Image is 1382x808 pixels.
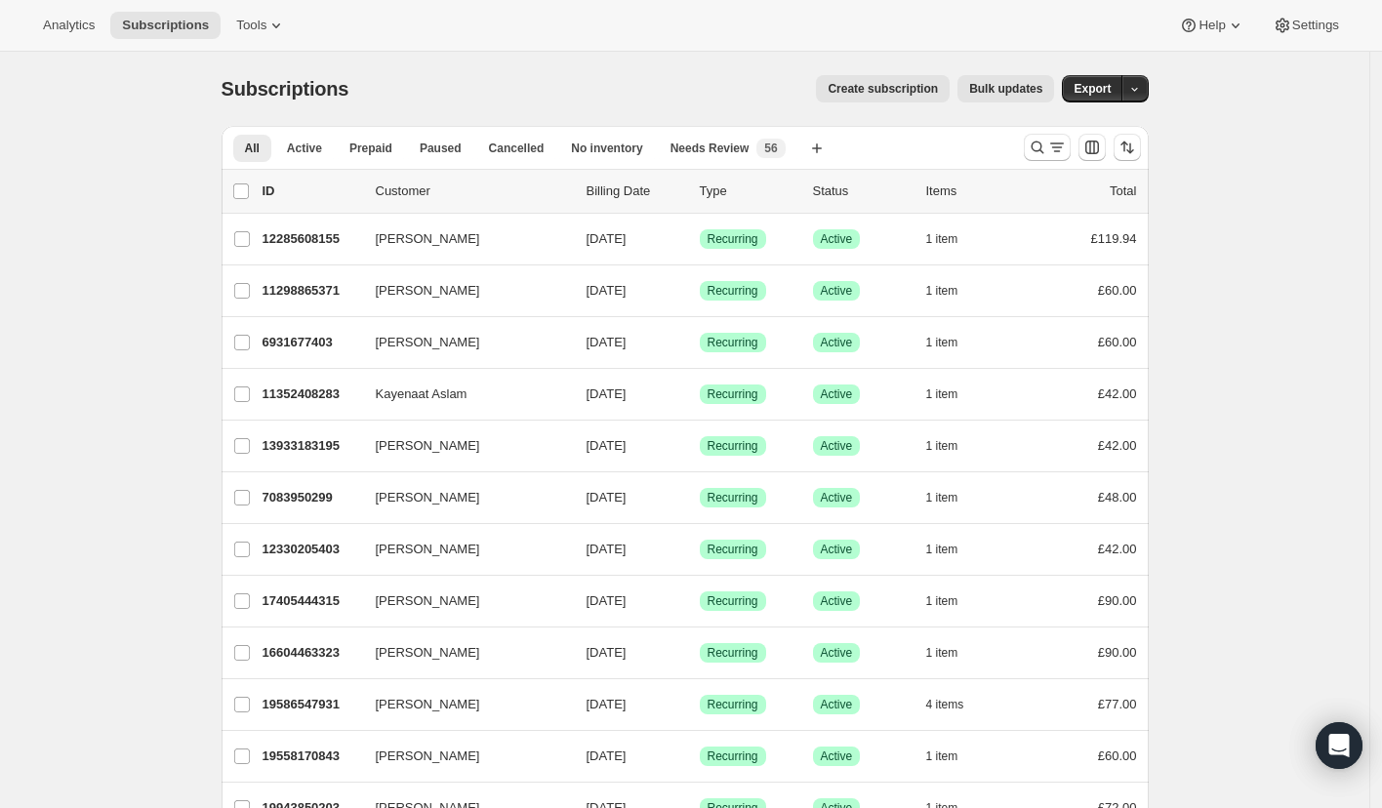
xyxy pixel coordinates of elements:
[708,593,758,609] span: Recurring
[236,18,266,33] span: Tools
[587,645,627,660] span: [DATE]
[821,490,853,505] span: Active
[364,741,559,772] button: [PERSON_NAME]
[969,81,1042,97] span: Bulk updates
[926,182,1024,201] div: Items
[31,12,106,39] button: Analytics
[364,430,559,462] button: [PERSON_NAME]
[926,329,980,356] button: 1 item
[821,283,853,299] span: Active
[1261,12,1351,39] button: Settings
[1078,134,1106,161] button: Customize table column order and visibility
[364,534,559,565] button: [PERSON_NAME]
[957,75,1054,102] button: Bulk updates
[587,748,627,763] span: [DATE]
[821,748,853,764] span: Active
[587,697,627,711] span: [DATE]
[349,141,392,156] span: Prepaid
[821,386,853,402] span: Active
[1110,182,1136,201] p: Total
[1098,283,1137,298] span: £60.00
[263,695,360,714] p: 19586547931
[376,695,480,714] span: [PERSON_NAME]
[376,333,480,352] span: [PERSON_NAME]
[1098,697,1137,711] span: £77.00
[926,335,958,350] span: 1 item
[376,540,480,559] span: [PERSON_NAME]
[1091,231,1137,246] span: £119.94
[364,327,559,358] button: [PERSON_NAME]
[376,747,480,766] span: [PERSON_NAME]
[926,432,980,460] button: 1 item
[245,141,260,156] span: All
[926,593,958,609] span: 1 item
[926,587,980,615] button: 1 item
[263,277,1137,304] div: 11298865371[PERSON_NAME][DATE]SuccessRecurringSuccessActive1 item£60.00
[110,12,221,39] button: Subscriptions
[1098,386,1137,401] span: £42.00
[376,384,467,404] span: Kayenaat Aslam
[420,141,462,156] span: Paused
[708,748,758,764] span: Recurring
[587,231,627,246] span: [DATE]
[263,229,360,249] p: 12285608155
[376,436,480,456] span: [PERSON_NAME]
[571,141,642,156] span: No inventory
[926,386,958,402] span: 1 item
[489,141,545,156] span: Cancelled
[926,639,980,667] button: 1 item
[926,691,986,718] button: 4 items
[364,689,559,720] button: [PERSON_NAME]
[1062,75,1122,102] button: Export
[926,225,980,253] button: 1 item
[587,593,627,608] span: [DATE]
[263,329,1137,356] div: 6931677403[PERSON_NAME][DATE]SuccessRecurringSuccessActive1 item£60.00
[926,697,964,712] span: 4 items
[263,182,360,201] p: ID
[816,75,950,102] button: Create subscription
[1098,490,1137,505] span: £48.00
[364,586,559,617] button: [PERSON_NAME]
[263,333,360,352] p: 6931677403
[222,78,349,100] span: Subscriptions
[1074,81,1111,97] span: Export
[1098,542,1137,556] span: £42.00
[587,283,627,298] span: [DATE]
[587,386,627,401] span: [DATE]
[1098,438,1137,453] span: £42.00
[708,645,758,661] span: Recurring
[708,335,758,350] span: Recurring
[813,182,911,201] p: Status
[364,482,559,513] button: [PERSON_NAME]
[376,229,480,249] span: [PERSON_NAME]
[587,182,684,201] p: Billing Date
[263,536,1137,563] div: 12330205403[PERSON_NAME][DATE]SuccessRecurringSuccessActive1 item£42.00
[122,18,209,33] span: Subscriptions
[1098,645,1137,660] span: £90.00
[263,384,360,404] p: 11352408283
[1098,335,1137,349] span: £60.00
[708,490,758,505] span: Recurring
[263,436,360,456] p: 13933183195
[708,438,758,454] span: Recurring
[926,743,980,770] button: 1 item
[821,438,853,454] span: Active
[1098,593,1137,608] span: £90.00
[828,81,938,97] span: Create subscription
[263,281,360,301] p: 11298865371
[926,438,958,454] span: 1 item
[1292,18,1339,33] span: Settings
[587,438,627,453] span: [DATE]
[263,488,360,507] p: 7083950299
[708,231,758,247] span: Recurring
[263,591,360,611] p: 17405444315
[263,747,360,766] p: 19558170843
[764,141,777,156] span: 56
[1199,18,1225,33] span: Help
[926,283,958,299] span: 1 item
[376,488,480,507] span: [PERSON_NAME]
[821,542,853,557] span: Active
[364,379,559,410] button: Kayenaat Aslam
[263,484,1137,511] div: 7083950299[PERSON_NAME][DATE]SuccessRecurringSuccessActive1 item£48.00
[926,277,980,304] button: 1 item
